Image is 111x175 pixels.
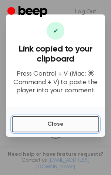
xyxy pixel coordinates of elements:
a: Log Out [68,3,104,21]
p: Press Control + V (Mac: ⌘ Command + V) to paste the player into your comment. [12,70,99,95]
h3: Link copied to your clipboard [12,44,99,64]
a: Beep [7,5,49,19]
button: Close [12,116,99,132]
div: ✔ [47,22,64,40]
